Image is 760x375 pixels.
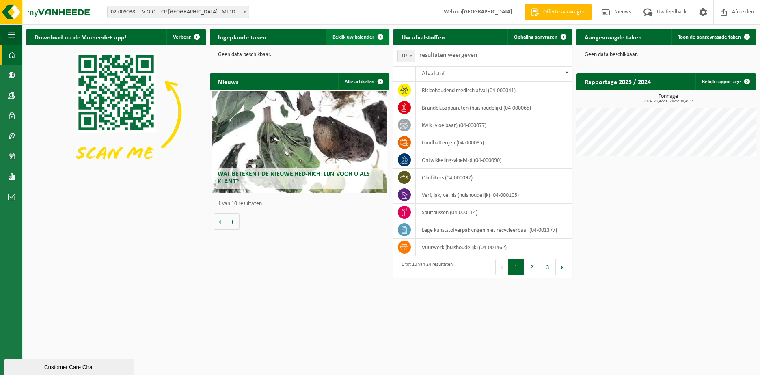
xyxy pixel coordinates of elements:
td: kwik (vloeibaar) (04-000077) [416,116,572,134]
h2: Nieuws [210,73,246,89]
a: Wat betekent de nieuwe RED-richtlijn voor u als klant? [212,91,387,193]
td: verf, lak, vernis (huishoudelijk) (04-000105) [416,186,572,204]
a: Alle artikelen [338,73,389,90]
span: 10 [397,50,415,62]
span: Bekijk uw kalender [332,34,374,40]
label: resultaten weergeven [419,52,477,58]
button: 2 [524,259,540,275]
span: Wat betekent de nieuwe RED-richtlijn voor u als klant? [218,171,370,185]
td: vuurwerk (huishoudelijk) (04-001462) [416,239,572,256]
span: 10 [398,50,415,62]
button: 1 [508,259,524,275]
td: brandblusapparaten (huishoudelijk) (04-000065) [416,99,572,116]
p: Geen data beschikbaar. [585,52,748,58]
a: Offerte aanvragen [525,4,592,20]
a: Ophaling aanvragen [507,29,572,45]
p: 1 van 10 resultaten [218,201,385,207]
h2: Rapportage 2025 / 2024 [576,73,659,89]
div: 1 tot 10 van 24 resultaten [397,258,453,276]
a: Toon de aangevraagde taken [671,29,755,45]
button: 3 [540,259,556,275]
h2: Uw afvalstoffen [393,29,453,45]
h2: Download nu de Vanheede+ app! [26,29,135,45]
td: Lege kunststofverpakkingen niet recycleerbaar (04-001377) [416,221,572,239]
a: Bekijk rapportage [695,73,755,90]
a: Bekijk uw kalender [326,29,389,45]
span: Ophaling aanvragen [514,34,557,40]
p: Geen data beschikbaar. [218,52,381,58]
button: Verberg [166,29,205,45]
span: Toon de aangevraagde taken [678,34,741,40]
span: 02-009038 - I.V.O.O. - CP MIDDELKERKE - MIDDELKERKE [108,6,249,18]
span: Offerte aanvragen [541,8,587,16]
td: ontwikkelingsvloeistof (04-000090) [416,151,572,169]
h3: Tonnage [581,94,756,103]
img: Download de VHEPlus App [26,45,206,179]
td: risicohoudend medisch afval (04-000041) [416,82,572,99]
td: oliefilters (04-000092) [416,169,572,186]
strong: [GEOGRAPHIC_DATA] [462,9,512,15]
button: Vorige [214,213,227,230]
span: Afvalstof [422,71,445,77]
span: 2024: 73,422 t - 2025: 38,493 t [581,99,756,103]
button: Previous [495,259,508,275]
span: 02-009038 - I.V.O.O. - CP MIDDELKERKE - MIDDELKERKE [107,6,249,18]
span: Verberg [173,34,191,40]
td: spuitbussen (04-000114) [416,204,572,221]
button: Volgende [227,213,240,230]
button: Next [556,259,568,275]
h2: Aangevraagde taken [576,29,650,45]
h2: Ingeplande taken [210,29,274,45]
td: loodbatterijen (04-000085) [416,134,572,151]
iframe: chat widget [4,357,136,375]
